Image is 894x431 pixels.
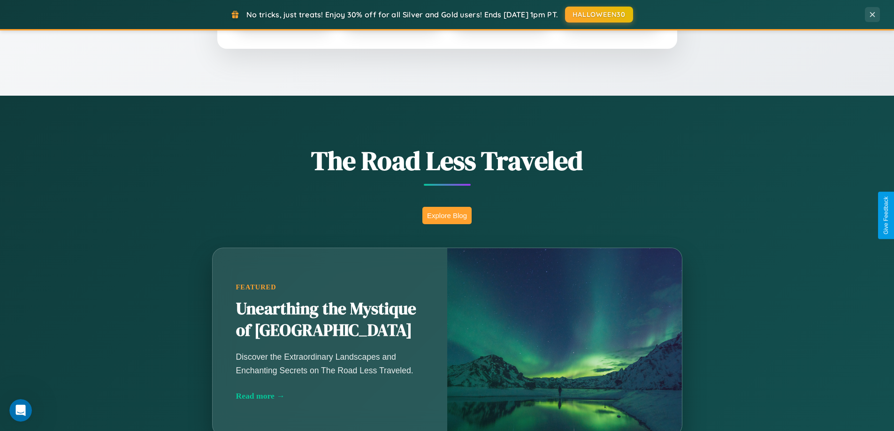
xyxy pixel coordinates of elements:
div: Read more → [236,391,424,401]
iframe: Intercom live chat [9,399,32,422]
h2: Unearthing the Mystique of [GEOGRAPHIC_DATA] [236,298,424,341]
button: HALLOWEEN30 [565,7,633,23]
div: Featured [236,283,424,291]
h1: The Road Less Traveled [166,143,729,179]
span: No tricks, just treats! Enjoy 30% off for all Silver and Gold users! Ends [DATE] 1pm PT. [246,10,558,19]
div: Give Feedback [883,197,889,234]
button: Explore Blog [422,207,472,224]
p: Discover the Extraordinary Landscapes and Enchanting Secrets on The Road Less Traveled. [236,350,424,377]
